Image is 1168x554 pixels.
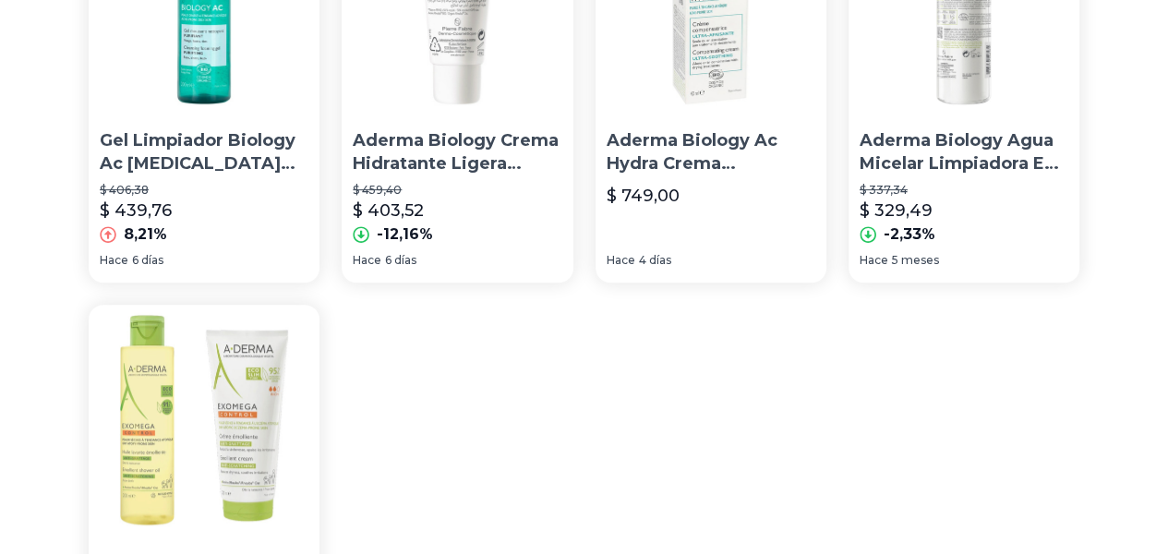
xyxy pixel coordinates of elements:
[607,253,635,268] span: Hace
[884,223,935,246] p: -2,33%
[639,253,671,268] span: 4 días
[353,253,381,268] span: Hace
[132,253,163,268] span: 6 días
[385,253,416,268] span: 6 días
[860,129,1068,175] p: Aderma Biology Agua Micelar Limpiadora E Hidratante 200ml
[860,198,933,223] p: $ 329,49
[100,198,172,223] p: $ 439,76
[124,223,167,246] p: 8,21%
[607,129,815,175] p: Aderma Biology Ac Hydra Crema Hidratante Piel Mixta A Grasa
[607,183,680,209] p: $ 749,00
[377,223,433,246] p: -12,16%
[860,183,1068,198] p: $ 337,34
[892,253,939,268] span: 5 meses
[353,183,561,198] p: $ 459,40
[100,183,308,198] p: $ 406,38
[89,305,319,536] img: Kit Skincare Aderma Anti Sequedad, Comezon Y Rojeces 2 Pcs
[353,198,424,223] p: $ 403,52
[860,253,888,268] span: Hace
[353,129,561,175] p: Aderma Biology Crema Hidratante Ligera Dermatológica 40ml
[100,129,308,175] p: Gel Limpiador Biology Ac [MEDICAL_DATA] De 200ml Aderma
[100,253,128,268] span: Hace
